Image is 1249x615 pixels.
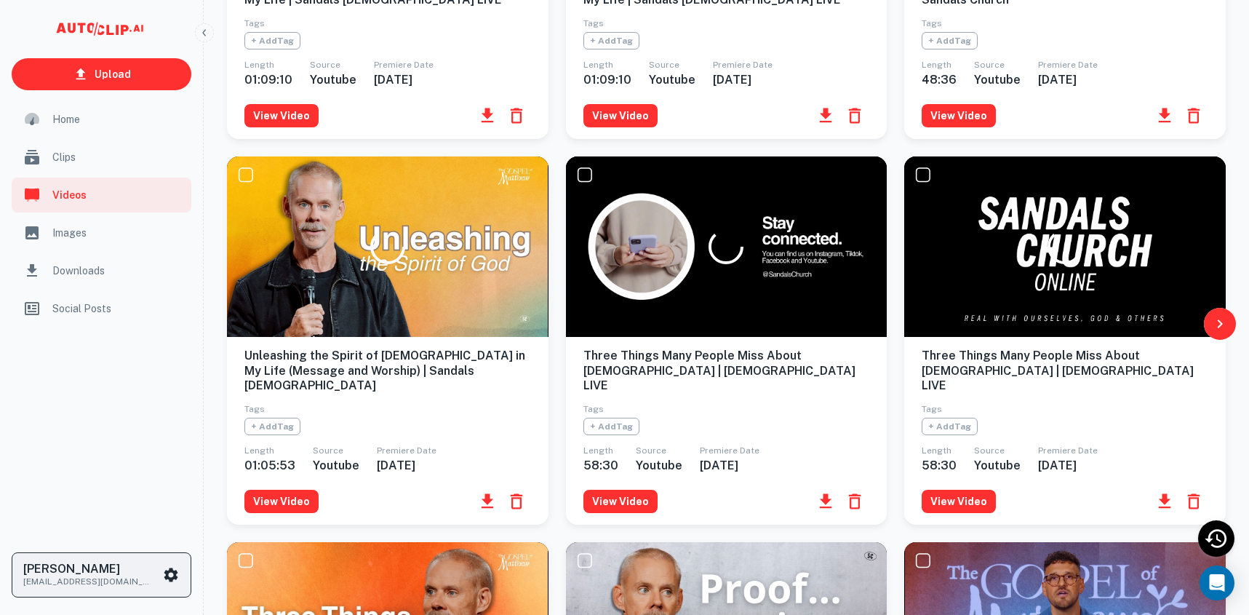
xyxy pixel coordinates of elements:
span: Tags [244,18,265,28]
span: Premiere Date [713,60,773,70]
h6: youtube [310,73,356,87]
span: + Add Tag [583,418,639,435]
h6: Unleashing the Spirit of [DEMOGRAPHIC_DATA] in My Life (Message and Worship) | Sandals [DEMOGRAPH... [244,349,531,394]
a: Clips [12,140,191,175]
p: Upload [95,66,131,82]
a: Upload [12,58,191,90]
h6: [DATE] [374,73,434,87]
h6: 58:30 [922,459,957,472]
button: View Video [583,490,658,513]
span: Source [310,60,340,70]
h6: [DATE] [1038,73,1098,87]
h6: 58:30 [583,459,618,472]
span: Source [636,445,666,456]
button: [PERSON_NAME][EMAIL_ADDRESS][DOMAIN_NAME] [12,552,191,598]
span: Length [583,60,613,70]
a: Downloads [12,253,191,288]
span: Length [922,445,951,456]
h6: Three Things Many People Miss About [DEMOGRAPHIC_DATA] | [DEMOGRAPHIC_DATA] LIVE [583,349,870,394]
a: Images [12,215,191,250]
div: Open Intercom Messenger [1200,566,1234,600]
h6: [PERSON_NAME] [23,563,154,575]
h6: 01:09:10 [244,73,292,87]
span: + Add Tag [922,32,978,49]
span: Tags [922,404,942,414]
button: View Video [244,490,319,513]
span: Premiere Date [374,60,434,70]
h6: [DATE] [700,459,759,472]
span: Videos [52,187,183,203]
span: Downloads [52,263,183,279]
span: Tags [922,18,942,28]
a: Videos [12,178,191,213]
h6: 01:09:10 [583,73,631,87]
span: Premiere Date [1038,60,1098,70]
a: Home [12,102,191,137]
h6: Three Things Many People Miss About [DEMOGRAPHIC_DATA] | [DEMOGRAPHIC_DATA] LIVE [922,349,1208,394]
span: Premiere Date [700,445,759,456]
span: Length [583,445,613,456]
h6: [DATE] [1038,459,1098,472]
span: Home [52,111,183,127]
button: View Video [583,104,658,127]
span: Tags [583,404,604,414]
h6: [DATE] [713,73,773,87]
span: + Add Tag [922,418,978,435]
h6: youtube [974,73,1021,87]
span: Images [52,225,183,241]
span: + Add Tag [244,418,300,435]
h6: youtube [636,459,682,472]
h6: youtube [313,459,359,472]
a: Social Posts [12,291,191,326]
h6: 01:05:53 [244,459,295,472]
div: Recent Activity [1198,520,1234,557]
span: Source [649,60,679,70]
span: Tags [583,18,604,28]
span: Source [313,445,343,456]
h6: youtube [649,73,695,87]
span: Length [922,60,951,70]
button: View Video [922,104,996,127]
h6: youtube [974,459,1021,472]
p: [EMAIL_ADDRESS][DOMAIN_NAME] [23,575,154,588]
h6: [DATE] [377,459,436,472]
span: Source [974,445,1005,456]
span: Length [244,445,274,456]
span: Length [244,60,274,70]
span: + Add Tag [244,32,300,49]
span: Premiere Date [1038,445,1098,456]
span: Source [974,60,1005,70]
button: View Video [244,104,319,127]
button: View Video [922,490,996,513]
span: Premiere Date [377,445,436,456]
span: Clips [52,149,183,165]
span: Social Posts [52,301,183,317]
span: Tags [244,404,265,414]
span: + Add Tag [583,32,639,49]
h6: 48:36 [922,73,957,87]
